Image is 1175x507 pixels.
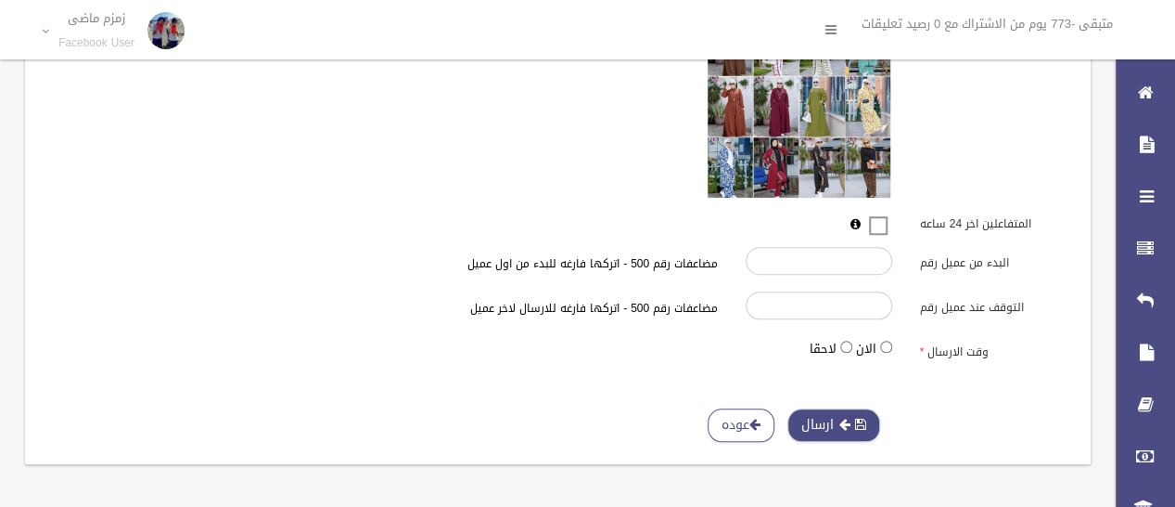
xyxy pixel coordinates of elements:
[311,258,718,270] h6: مضاعفات رقم 500 - اتركها فارغه للبدء من اول عميل
[906,209,1080,235] label: المتفاعلين اخر 24 ساعه
[58,11,134,25] p: زمزم ماضى
[58,36,134,50] small: Facebook User
[708,409,774,443] a: عوده
[906,292,1080,318] label: التوقف عند عميل رقم
[906,247,1080,273] label: البدء من عميل رقم
[906,337,1080,363] label: وقت الارسال
[856,338,876,360] label: الان
[787,409,880,443] button: ارسال
[706,13,891,199] img: معاينه الصوره
[311,303,718,315] h6: مضاعفات رقم 500 - اتركها فارغه للارسال لاخر عميل
[810,338,837,360] label: لاحقا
